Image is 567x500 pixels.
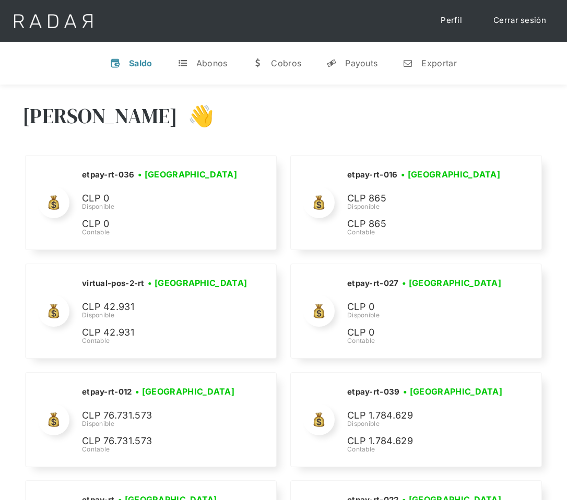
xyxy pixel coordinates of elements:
h3: • [GEOGRAPHIC_DATA] [403,385,502,398]
h3: • [GEOGRAPHIC_DATA] [148,277,247,289]
div: Disponible [347,311,505,320]
h3: [PERSON_NAME] [22,103,178,129]
div: Contable [82,228,241,237]
h3: • [GEOGRAPHIC_DATA] [138,168,237,181]
p: CLP 76.731.573 [82,434,239,449]
div: Contable [82,336,251,346]
a: Cerrar sesión [483,10,557,31]
h2: etpay-rt-027 [347,278,399,289]
div: Contable [347,336,505,346]
p: CLP 1.784.629 [347,408,504,423]
div: Payouts [345,58,377,68]
div: n [403,58,413,68]
h2: etpay-rt-036 [82,170,135,180]
h2: etpay-rt-039 [347,387,400,397]
h3: • [GEOGRAPHIC_DATA] [135,385,234,398]
div: Contable [347,445,506,454]
p: CLP 0 [82,217,239,232]
p: CLP 42.931 [82,325,239,340]
p: CLP 865 [347,191,504,206]
h2: etpay-rt-012 [82,387,132,397]
p: CLP 76.731.573 [82,408,239,423]
div: Disponible [82,311,251,320]
p: CLP 0 [347,300,504,315]
div: Exportar [421,58,456,68]
h2: virtual-pos-2-rt [82,278,145,289]
p: CLP 1.784.629 [347,434,504,449]
h3: • [GEOGRAPHIC_DATA] [401,168,500,181]
div: Saldo [129,58,152,68]
div: Disponible [82,202,241,211]
a: Perfil [430,10,473,31]
div: Abonos [196,58,228,68]
div: Disponible [347,202,504,211]
h3: • [GEOGRAPHIC_DATA] [402,277,501,289]
div: Disponible [347,419,506,428]
div: Contable [82,445,239,454]
p: CLP 0 [82,191,239,206]
div: y [326,58,337,68]
div: Disponible [82,419,239,428]
div: Contable [347,228,504,237]
p: CLP 0 [347,325,504,340]
div: t [178,58,188,68]
div: v [110,58,121,68]
h2: etpay-rt-016 [347,170,398,180]
h3: 👋 [178,103,214,129]
p: CLP 42.931 [82,300,239,315]
p: CLP 865 [347,217,504,232]
div: w [252,58,263,68]
div: Cobros [271,58,301,68]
